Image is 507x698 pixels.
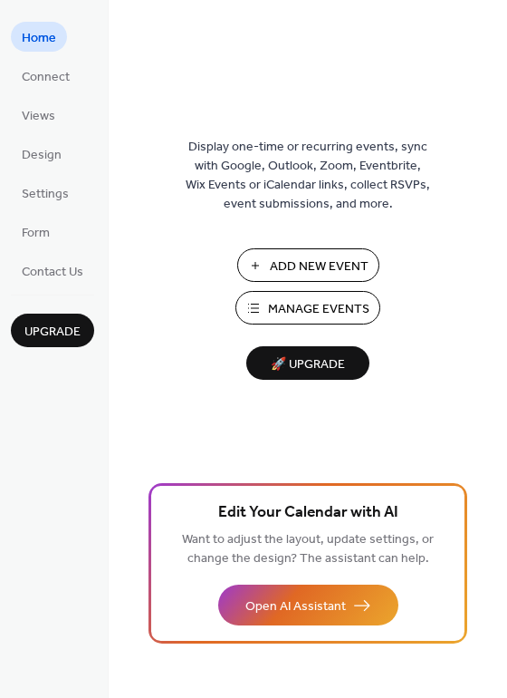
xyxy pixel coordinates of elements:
[246,346,369,380] button: 🚀 Upgrade
[22,146,62,165] span: Design
[11,139,72,169] a: Design
[22,224,50,243] span: Form
[186,138,430,214] span: Display one-time or recurring events, sync with Google, Outlook, Zoom, Eventbrite, Wix Events or ...
[245,597,346,616] span: Open AI Assistant
[22,107,55,126] span: Views
[11,100,66,130] a: Views
[22,185,69,204] span: Settings
[268,300,369,319] span: Manage Events
[218,585,398,625] button: Open AI Assistant
[11,217,61,247] a: Form
[11,256,94,286] a: Contact Us
[11,178,80,208] a: Settings
[257,353,359,377] span: 🚀 Upgrade
[22,263,83,282] span: Contact Us
[182,528,434,571] span: Want to adjust the layout, update settings, or change the design? The assistant can help.
[270,257,368,276] span: Add New Event
[11,314,94,347] button: Upgrade
[237,248,379,282] button: Add New Event
[235,291,380,325] button: Manage Events
[22,68,70,87] span: Connect
[218,500,398,526] span: Edit Your Calendar with AI
[11,22,67,52] a: Home
[24,323,81,342] span: Upgrade
[22,29,56,48] span: Home
[11,61,81,91] a: Connect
